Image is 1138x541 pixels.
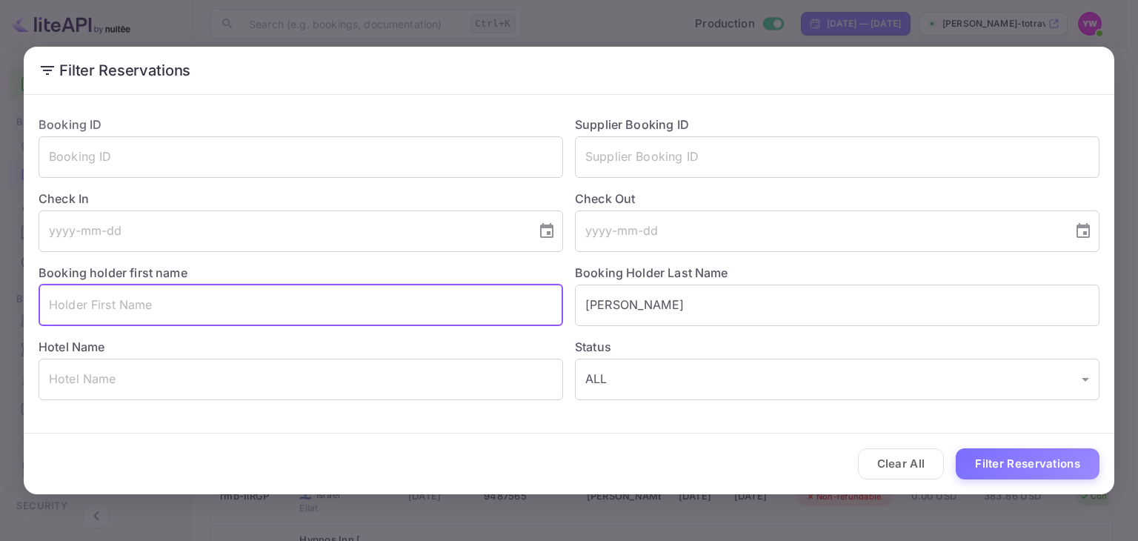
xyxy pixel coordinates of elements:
[39,117,102,132] label: Booking ID
[575,136,1099,178] input: Supplier Booking ID
[39,265,187,280] label: Booking holder first name
[575,285,1099,326] input: Holder Last Name
[39,285,563,326] input: Holder First Name
[575,210,1062,252] input: yyyy-mm-dd
[39,359,563,400] input: Hotel Name
[575,265,728,280] label: Booking Holder Last Name
[1068,216,1098,246] button: Choose date
[575,338,1099,356] label: Status
[575,117,689,132] label: Supplier Booking ID
[575,359,1099,400] div: ALL
[39,136,563,178] input: Booking ID
[858,448,945,480] button: Clear All
[956,448,1099,480] button: Filter Reservations
[39,190,563,208] label: Check In
[39,210,526,252] input: yyyy-mm-dd
[24,47,1114,94] h2: Filter Reservations
[39,339,105,354] label: Hotel Name
[532,216,562,246] button: Choose date
[575,190,1099,208] label: Check Out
